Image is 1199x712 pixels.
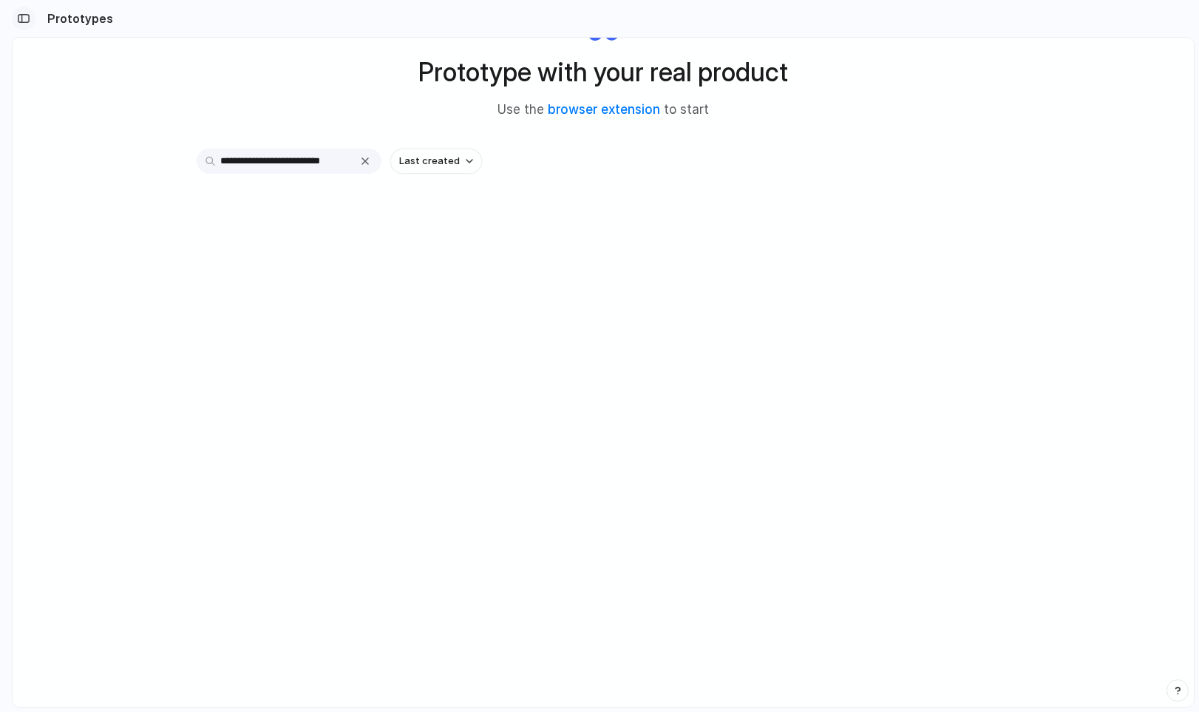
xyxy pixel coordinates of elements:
span: Use the to start [497,101,709,120]
a: browser extension [548,102,660,117]
span: Last created [399,154,460,169]
button: Last created [390,149,482,174]
h2: Prototypes [41,10,113,27]
h1: Prototype with your real product [418,52,788,92]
